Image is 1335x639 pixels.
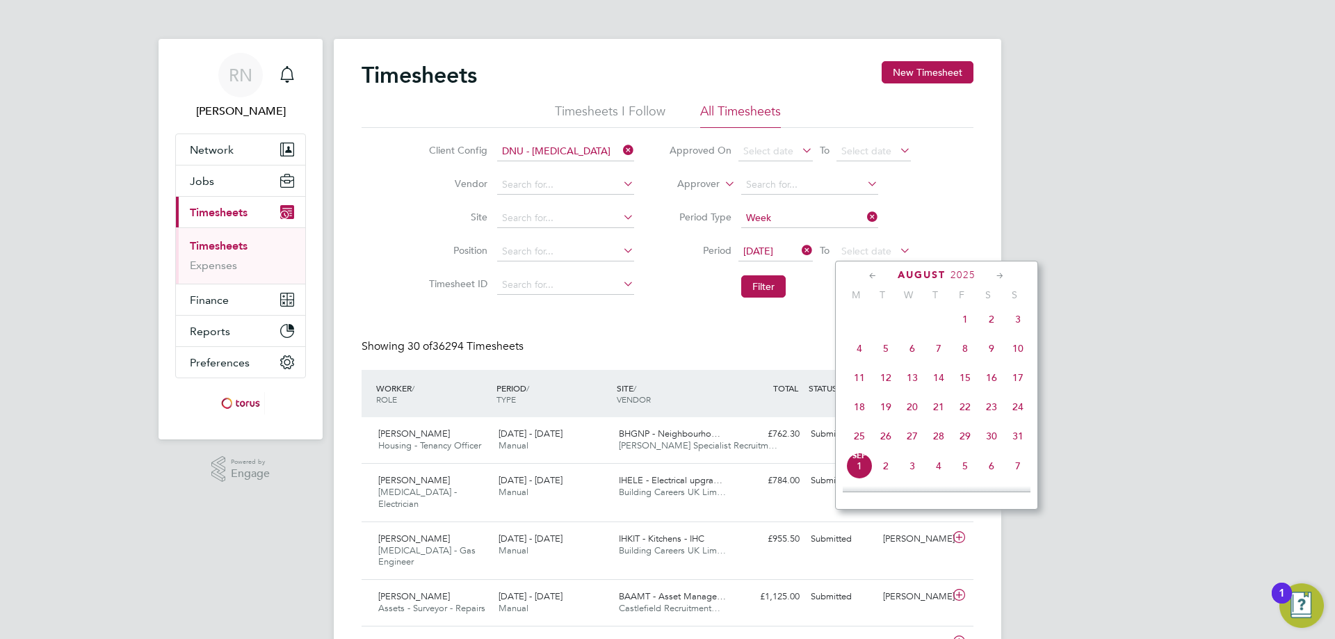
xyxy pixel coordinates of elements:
span: IHKIT - Kitchens - IHC [619,533,704,544]
span: Powered by [231,456,270,468]
span: 11 [925,482,952,508]
span: [DATE] - [DATE] [499,590,563,602]
span: 31 [1005,423,1031,449]
span: 16 [978,364,1005,391]
div: £784.00 [733,469,805,492]
button: Open Resource Center, 1 new notification [1279,583,1324,628]
span: Building Careers UK Lim… [619,544,726,556]
span: 13 [899,364,925,391]
span: S [1001,289,1028,301]
span: 6 [899,335,925,362]
span: 25 [846,423,873,449]
span: 12 [873,364,899,391]
span: 2025 [950,269,976,281]
label: Period [669,244,731,257]
span: 36294 Timesheets [407,339,524,353]
span: [PERSON_NAME] Specialist Recruitm… [619,439,777,451]
span: To [816,241,834,259]
span: Manual [499,544,528,556]
span: Manual [499,486,528,498]
span: Select date [841,145,891,157]
span: [DATE] - [DATE] [499,533,563,544]
label: Position [425,244,487,257]
label: Timesheet ID [425,277,487,290]
span: [PERSON_NAME] [378,474,450,486]
span: August [898,269,946,281]
span: 27 [899,423,925,449]
span: TYPE [496,394,516,405]
button: Network [176,134,305,165]
span: 14 [925,364,952,391]
span: BHGNP - Neighbourho… [619,428,720,439]
input: Select one [741,209,878,228]
span: [PERSON_NAME] [378,590,450,602]
button: Filter [741,275,786,298]
span: Jobs [190,175,214,188]
span: 28 [925,423,952,449]
div: PERIOD [493,375,613,412]
span: 2 [978,306,1005,332]
span: 23 [978,394,1005,420]
div: STATUS [805,375,877,401]
span: Building Careers UK Lim… [619,486,726,498]
button: Jobs [176,165,305,196]
span: T [922,289,948,301]
div: Submitted [805,585,877,608]
span: BAAMT - Asset Manage… [619,590,726,602]
span: Select date [743,145,793,157]
span: 11 [846,364,873,391]
span: To [816,141,834,159]
label: Vendor [425,177,487,190]
button: Reports [176,316,305,346]
span: 1 [846,453,873,479]
span: 4 [846,335,873,362]
div: [PERSON_NAME] [877,528,950,551]
div: [PERSON_NAME] [877,585,950,608]
button: New Timesheet [882,61,973,83]
div: WORKER [373,375,493,412]
span: 30 of [407,339,432,353]
span: W [896,289,922,301]
span: 12 [952,482,978,508]
span: [MEDICAL_DATA] - Electrician [378,486,457,510]
span: 24 [1005,394,1031,420]
a: Go to home page [175,392,306,414]
span: TOTAL [773,382,798,394]
input: Search for... [497,242,634,261]
span: Finance [190,293,229,307]
span: 3 [1005,306,1031,332]
span: 6 [978,453,1005,479]
span: Manual [499,602,528,614]
div: Timesheets [176,227,305,284]
span: 13 [978,482,1005,508]
span: 7 [925,335,952,362]
input: Search for... [497,175,634,195]
span: 17 [1005,364,1031,391]
span: 9 [978,335,1005,362]
span: 18 [846,394,873,420]
span: Assets - Surveyor - Repairs [378,602,485,614]
span: / [526,382,529,394]
span: IHELE - Electrical upgra… [619,474,722,486]
span: Engage [231,468,270,480]
button: Timesheets [176,197,305,227]
input: Search for... [741,175,878,195]
span: S [975,289,1001,301]
h2: Timesheets [362,61,477,89]
span: Preferences [190,356,250,369]
span: Sep [846,453,873,460]
span: / [412,382,414,394]
div: SITE [613,375,734,412]
div: £762.30 [733,423,805,446]
input: Search for... [497,142,634,161]
div: £1,125.00 [733,585,805,608]
span: 8 [846,482,873,508]
span: VENDOR [617,394,651,405]
img: torus-logo-retina.png [216,392,265,414]
span: 14 [1005,482,1031,508]
span: Castlefield Recruitment… [619,602,720,614]
nav: Main navigation [159,39,323,439]
span: T [869,289,896,301]
div: Showing [362,339,526,354]
span: ROLE [376,394,397,405]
